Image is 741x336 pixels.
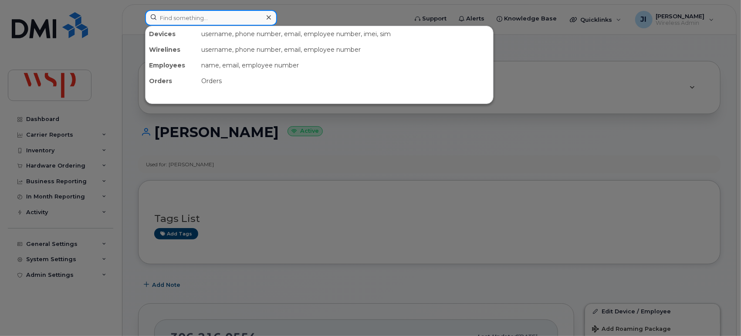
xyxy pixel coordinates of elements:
div: Devices [145,26,198,42]
div: Employees [145,57,198,73]
div: Orders [198,73,493,89]
div: Orders [145,73,198,89]
div: name, email, employee number [198,57,493,73]
div: username, phone number, email, employee number [198,42,493,57]
div: username, phone number, email, employee number, imei, sim [198,26,493,42]
div: Wirelines [145,42,198,57]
